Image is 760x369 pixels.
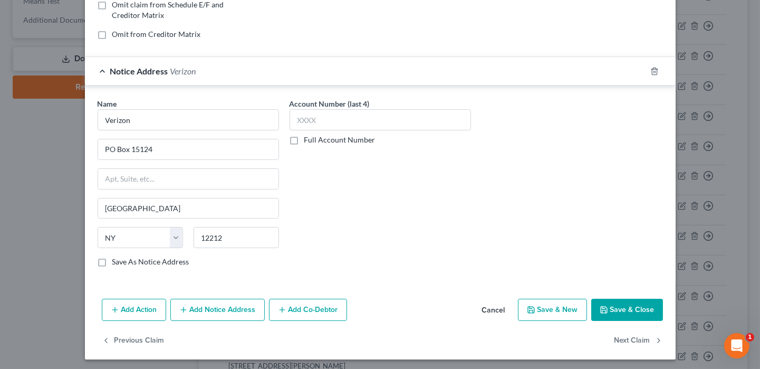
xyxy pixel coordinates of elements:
input: Enter city... [98,198,278,219]
span: Name [98,99,117,108]
button: Save & Close [591,299,663,321]
button: Add Action [102,299,166,321]
span: Omit from Creditor Matrix [112,30,201,39]
label: Save As Notice Address [112,257,189,267]
input: Search by name... [98,109,279,130]
input: Enter zip.. [194,227,279,248]
button: Save & New [518,299,587,321]
button: Next Claim [614,329,663,352]
input: Enter address... [98,139,278,159]
input: XXXX [290,109,471,130]
label: Full Account Number [304,135,376,145]
button: Add Co-Debtor [269,299,347,321]
span: Notice Address [110,66,168,76]
button: Cancel [474,300,514,321]
input: Apt, Suite, etc... [98,169,278,189]
span: Verizon [170,66,196,76]
button: Previous Claim [102,329,165,352]
label: Account Number (last 4) [290,98,370,109]
iframe: Intercom live chat [724,333,749,358]
button: Add Notice Address [170,299,265,321]
span: 1 [746,333,754,342]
